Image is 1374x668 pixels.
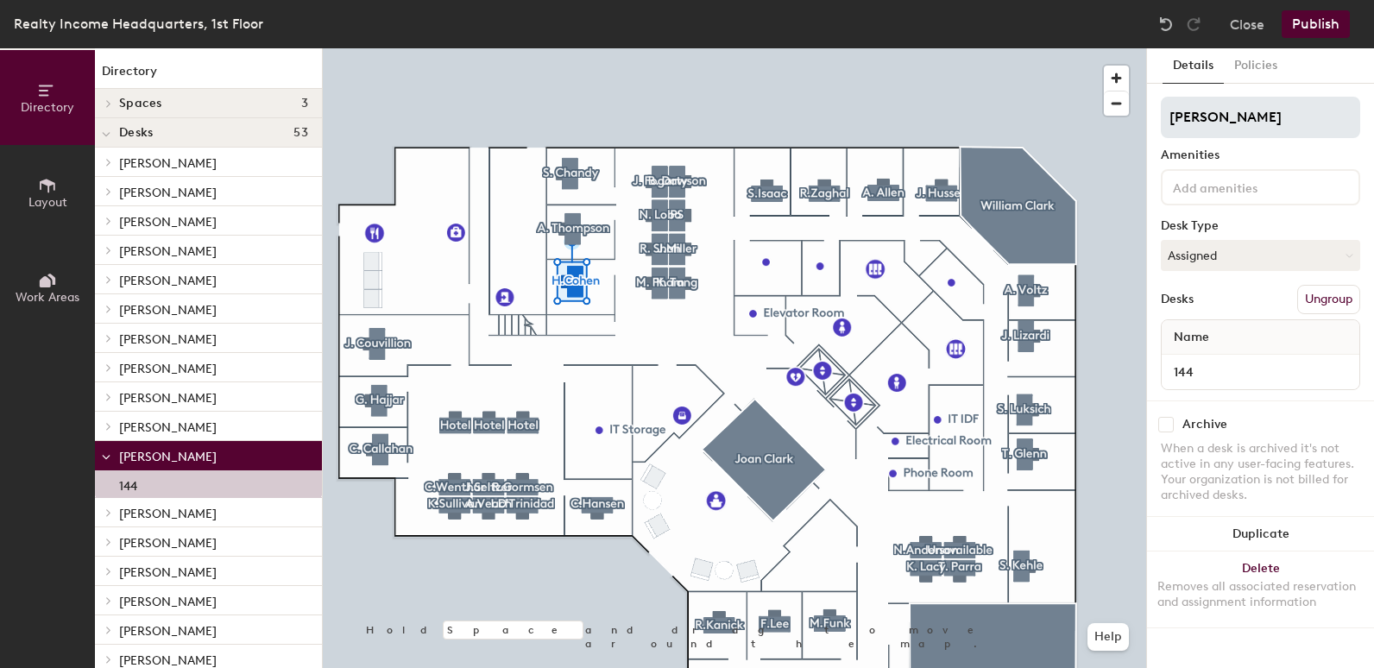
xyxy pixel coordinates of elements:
span: Spaces [119,97,162,110]
span: [PERSON_NAME] [119,391,217,406]
span: [PERSON_NAME] [119,420,217,435]
p: 144 [119,474,137,494]
span: [PERSON_NAME] [119,274,217,288]
div: Amenities [1161,148,1360,162]
span: Layout [28,195,67,210]
input: Unnamed desk [1165,360,1356,384]
div: Desk Type [1161,219,1360,233]
div: Desks [1161,293,1194,306]
span: [PERSON_NAME] [119,507,217,521]
span: [PERSON_NAME] [119,595,217,609]
img: Undo [1157,16,1175,33]
span: [PERSON_NAME] [119,565,217,580]
span: 53 [293,126,308,140]
button: Duplicate [1147,517,1374,551]
h1: Directory [95,62,322,89]
span: Directory [21,100,74,115]
button: Ungroup [1297,285,1360,314]
span: [PERSON_NAME] [119,362,217,376]
div: When a desk is archived it's not active in any user-facing features. Your organization is not bil... [1161,441,1360,503]
button: Help [1087,623,1129,651]
button: Details [1163,48,1224,84]
button: Policies [1224,48,1288,84]
span: Desks [119,126,153,140]
span: [PERSON_NAME] [119,450,217,464]
span: Work Areas [16,290,79,305]
span: [PERSON_NAME] [119,332,217,347]
span: [PERSON_NAME] [119,624,217,639]
span: [PERSON_NAME] [119,156,217,171]
input: Add amenities [1169,176,1325,197]
button: Assigned [1161,240,1360,271]
span: [PERSON_NAME] [119,536,217,551]
button: DeleteRemoves all associated reservation and assignment information [1147,551,1374,627]
img: Redo [1185,16,1202,33]
button: Close [1230,10,1264,38]
span: [PERSON_NAME] [119,215,217,230]
div: Removes all associated reservation and assignment information [1157,579,1364,610]
button: Publish [1282,10,1350,38]
div: Archive [1182,418,1227,432]
span: [PERSON_NAME] [119,653,217,668]
div: Realty Income Headquarters, 1st Floor [14,13,263,35]
span: [PERSON_NAME] [119,186,217,200]
span: 3 [301,97,308,110]
span: [PERSON_NAME] [119,303,217,318]
span: [PERSON_NAME] [119,244,217,259]
span: Name [1165,322,1218,353]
